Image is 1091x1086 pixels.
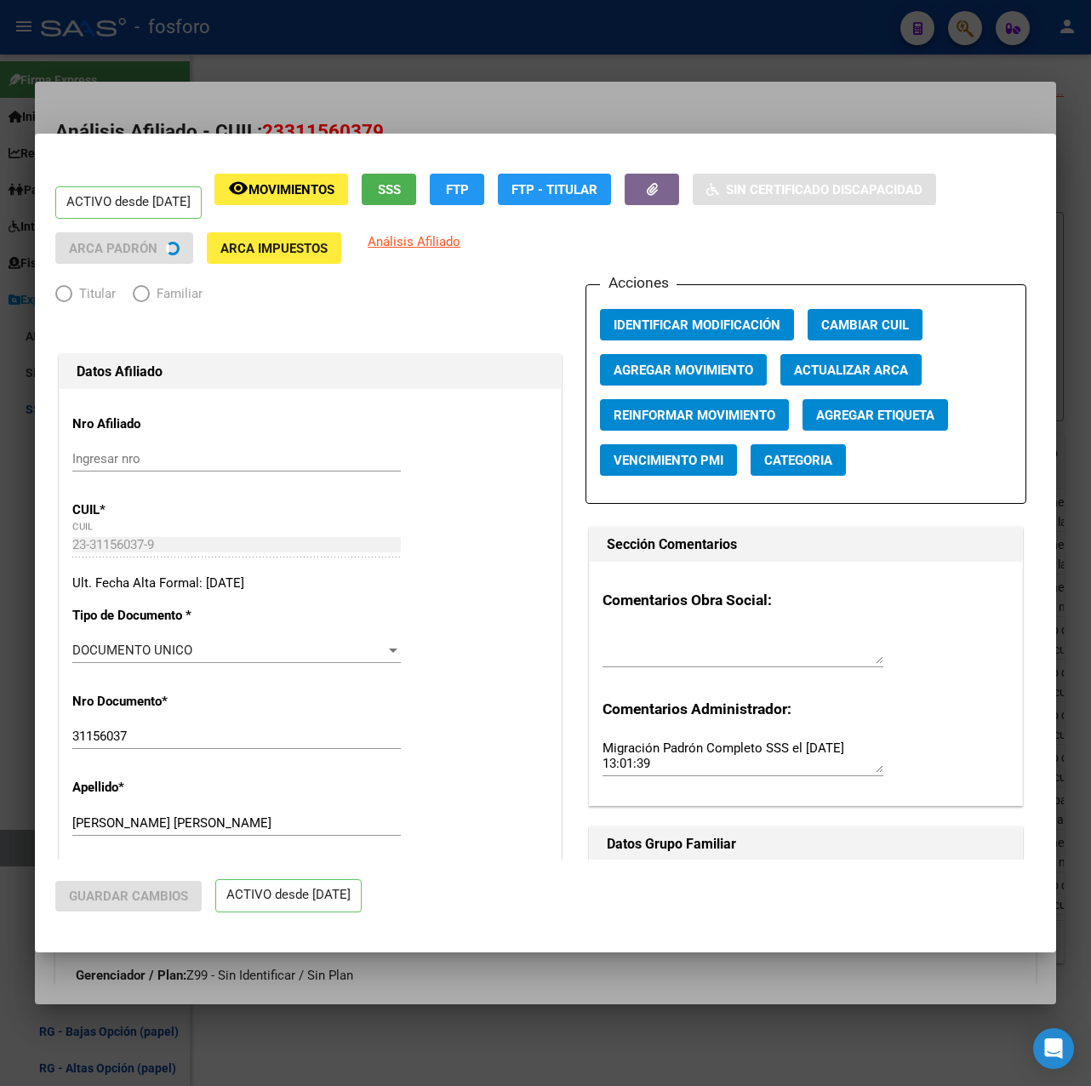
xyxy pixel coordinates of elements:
[220,241,328,256] span: ARCA Impuestos
[764,453,832,468] span: Categoria
[603,589,1009,611] h3: Comentarios Obra Social:
[607,534,1005,555] h1: Sección Comentarios
[248,182,334,197] span: Movimientos
[1033,1028,1074,1069] div: Open Intercom Messenger
[214,174,348,205] button: Movimientos
[600,444,737,476] button: Vencimiento PMI
[430,174,484,205] button: FTP
[808,309,922,340] button: Cambiar CUIL
[821,317,909,333] span: Cambiar CUIL
[55,289,220,305] mat-radio-group: Elija una opción
[751,444,846,476] button: Categoria
[69,241,157,256] span: ARCA Padrón
[362,174,416,205] button: SSS
[446,182,469,197] span: FTP
[72,414,215,434] p: Nro Afiliado
[150,284,203,304] span: Familiar
[693,174,936,205] button: Sin Certificado Discapacidad
[780,354,922,386] button: Actualizar ARCA
[378,182,401,197] span: SSS
[603,698,1009,720] h3: Comentarios Administrador:
[72,574,548,593] div: Ult. Fecha Alta Formal: [DATE]
[55,232,193,264] button: ARCA Padrón
[72,606,215,626] p: Tipo de Documento *
[72,778,215,797] p: Apellido
[228,178,248,198] mat-icon: remove_red_eye
[600,309,794,340] button: Identificar Modificación
[600,354,767,386] button: Agregar Movimiento
[207,232,341,264] button: ARCA Impuestos
[215,879,362,912] p: ACTIVO desde [DATE]
[600,271,677,294] h3: Acciones
[614,363,753,378] span: Agregar Movimiento
[607,834,1005,855] h1: Datos Grupo Familiar
[816,408,934,423] span: Agregar Etiqueta
[600,399,789,431] button: Reinformar Movimiento
[803,399,948,431] button: Agregar Etiqueta
[69,889,188,904] span: Guardar Cambios
[614,453,723,468] span: Vencimiento PMI
[72,500,215,520] p: CUIL
[614,317,780,333] span: Identificar Modificación
[794,363,908,378] span: Actualizar ARCA
[55,881,202,912] button: Guardar Cambios
[368,234,460,249] span: Análisis Afiliado
[72,692,215,712] p: Nro Documento
[77,362,544,382] h1: Datos Afiliado
[498,174,611,205] button: FTP - Titular
[72,643,192,658] span: DOCUMENTO UNICO
[614,408,775,423] span: Reinformar Movimiento
[726,182,922,197] span: Sin Certificado Discapacidad
[55,186,202,220] p: ACTIVO desde [DATE]
[72,284,116,304] span: Titular
[511,182,597,197] span: FTP - Titular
